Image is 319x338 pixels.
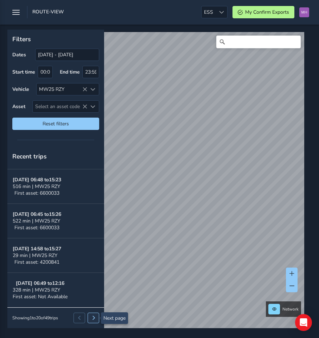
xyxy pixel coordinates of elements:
[13,293,68,300] span: First asset: Not Available
[13,218,60,224] span: 522 min | MW25 RZY
[12,35,99,44] p: Filters
[12,103,25,110] label: Asset
[13,245,61,252] strong: [DATE] 14:58 to 15:27
[13,176,61,183] strong: [DATE] 06:48 to 15:23
[12,51,26,58] label: Dates
[12,69,35,75] label: Start time
[12,86,29,93] label: Vehicle
[32,8,64,18] span: route-view
[216,36,301,48] input: Hae
[13,252,57,259] span: 29 min | MW25 RZY
[16,280,64,287] strong: [DATE] 06:49 to 12:16
[14,224,59,231] span: First asset: 6600033
[10,32,304,336] canvas: Map
[202,6,216,18] span: ESS
[295,314,312,331] div: Open Intercom Messenger
[7,238,104,273] button: [DATE] 14:58 to15:2729 min | MW25 RZYFirst asset: 4200841
[232,6,294,18] button: My Confirm Exports
[14,190,59,196] span: First asset: 6600033
[87,101,99,112] div: Select an asset code
[13,211,61,218] strong: [DATE] 06:45 to 15:26
[18,120,94,127] span: Reset filters
[12,152,47,161] span: Recent trips
[37,83,87,95] div: MW25 RZY
[7,273,104,307] button: [DATE] 06:49 to12:16328 min | MW25 RZYFirst asset: Not Available
[13,183,60,190] span: 516 min | MW25 RZY
[12,118,99,130] button: Reset filters
[33,101,87,112] span: Select an asset code
[12,315,58,321] div: Showing 1 to 20 of 49 trips
[13,287,60,293] span: 328 min | MW25 RZY
[60,69,80,75] label: End time
[7,204,104,238] button: [DATE] 06:45 to15:26522 min | MW25 RZYFirst asset: 6600033
[14,259,59,265] span: First asset: 4200841
[282,306,299,312] span: Network
[245,9,289,15] span: My Confirm Exports
[7,169,104,204] button: [DATE] 06:48 to15:23516 min | MW25 RZYFirst asset: 6600033
[299,7,309,17] img: diamond-layout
